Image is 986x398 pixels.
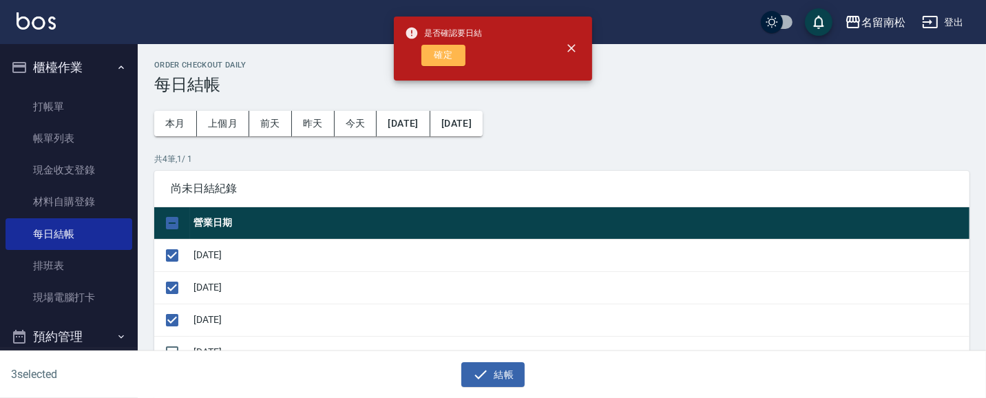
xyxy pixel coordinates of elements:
button: save [805,8,832,36]
a: 打帳單 [6,91,132,123]
button: close [556,33,587,63]
button: 預約管理 [6,319,132,355]
p: 共 4 筆, 1 / 1 [154,153,969,165]
button: 確定 [421,45,465,66]
button: 櫃檯作業 [6,50,132,85]
th: 營業日期 [190,207,969,240]
button: 今天 [335,111,377,136]
button: 昨天 [292,111,335,136]
h6: 3 selected [11,366,244,383]
h2: Order checkout daily [154,61,969,70]
span: 尚未日結紀錄 [171,182,953,196]
button: 結帳 [461,362,525,388]
td: [DATE] [190,239,969,271]
span: 是否確認要日結 [405,26,482,40]
img: Logo [17,12,56,30]
button: [DATE] [430,111,483,136]
a: 現金收支登錄 [6,154,132,186]
a: 材料自購登錄 [6,186,132,218]
div: 名留南松 [861,14,905,31]
a: 每日結帳 [6,218,132,250]
a: 現場電腦打卡 [6,282,132,313]
td: [DATE] [190,304,969,336]
td: [DATE] [190,271,969,304]
a: 排班表 [6,250,132,282]
button: 本月 [154,111,197,136]
a: 帳單列表 [6,123,132,154]
button: 前天 [249,111,292,136]
h3: 每日結帳 [154,75,969,94]
td: [DATE] [190,336,969,368]
button: 上個月 [197,111,249,136]
button: 登出 [916,10,969,35]
button: 名留南松 [839,8,911,36]
button: [DATE] [377,111,430,136]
